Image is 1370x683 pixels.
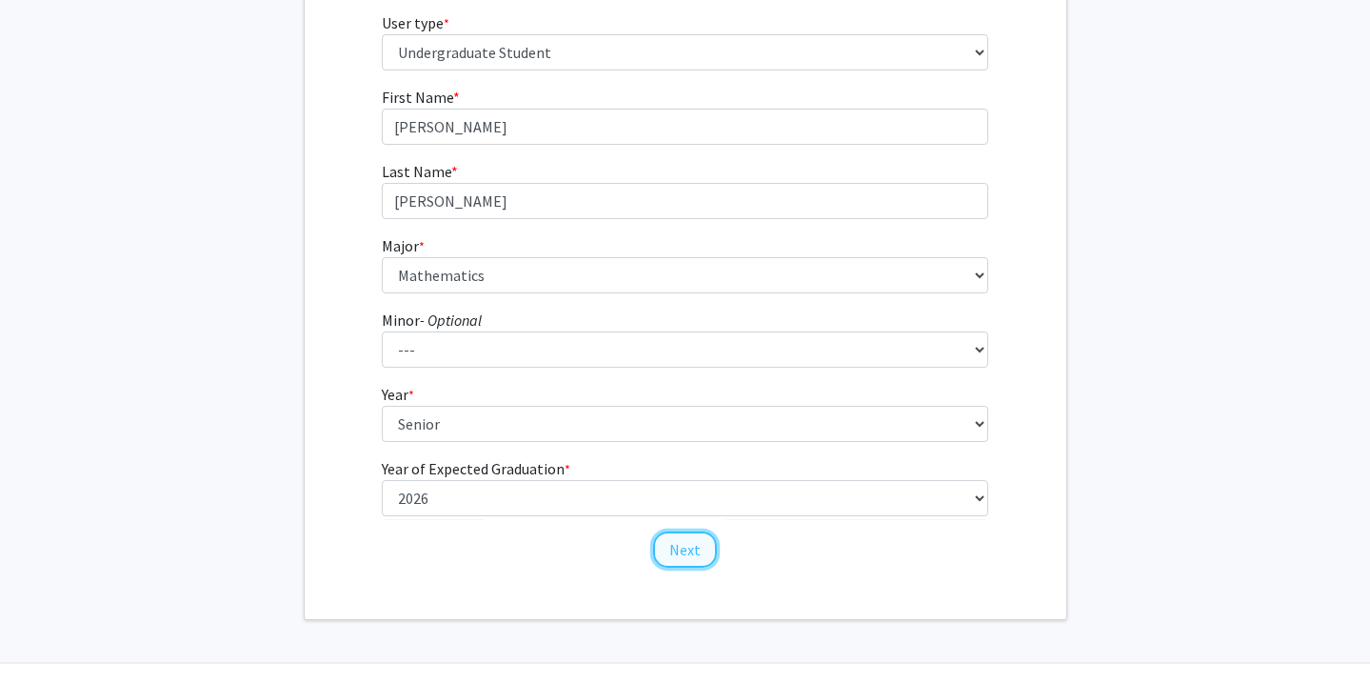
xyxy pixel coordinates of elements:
button: Next [653,532,717,568]
span: First Name [382,88,453,107]
iframe: Chat [14,597,81,669]
span: Last Name [382,162,451,181]
label: User type [382,11,449,34]
label: Major [382,234,425,257]
label: Year of Expected Graduation [382,457,570,480]
label: Minor [382,309,482,331]
label: Year [382,383,414,406]
i: - Optional [420,311,482,330]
